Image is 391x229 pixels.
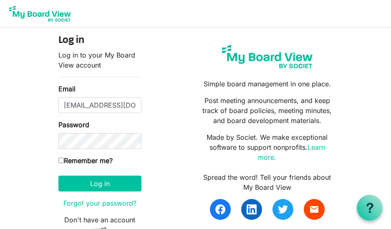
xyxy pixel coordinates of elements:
[58,84,76,94] label: Email
[218,41,317,72] img: my-board-view-societ.svg
[215,204,225,214] img: facebook.svg
[7,3,73,24] img: My Board View Logo
[309,204,319,214] span: email
[247,204,257,214] img: linkedin.svg
[58,158,64,163] input: Remember me?
[202,96,333,126] p: Post meeting announcements, and keep track of board policies, meeting minutes, and board developm...
[58,50,141,70] p: Log in to your My Board View account
[258,143,325,161] a: Learn more.
[58,120,89,130] label: Password
[58,35,141,47] h4: Log in
[63,199,136,207] a: Forgot your password?
[202,132,333,162] p: Made by Societ. We make exceptional software to support nonprofits.
[202,172,333,192] div: Spread the word! Tell your friends about My Board View
[278,204,288,214] img: twitter.svg
[58,176,141,191] button: Log in
[304,199,325,220] a: email
[202,79,333,89] p: Simple board management in one place.
[58,156,113,166] label: Remember me?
